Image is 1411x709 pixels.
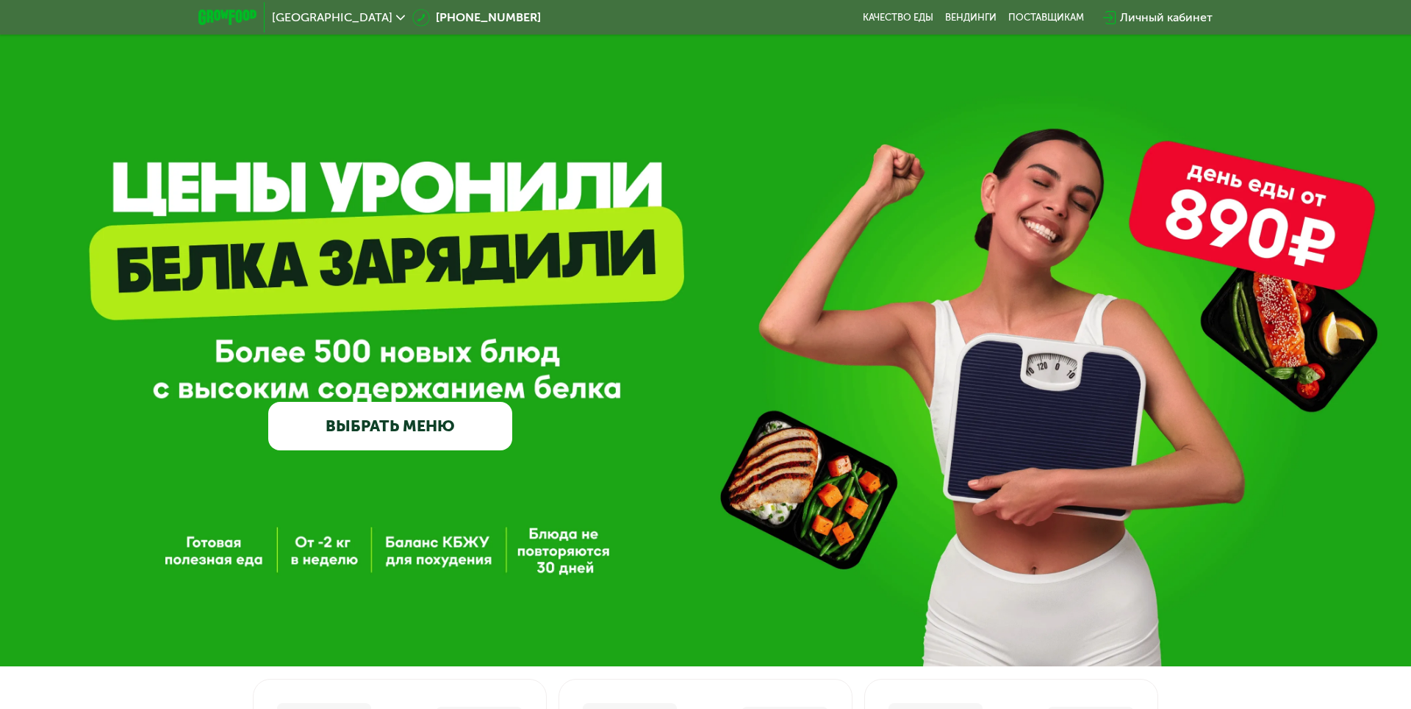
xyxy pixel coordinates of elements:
[1120,9,1213,26] div: Личный кабинет
[863,12,933,24] a: Качество еды
[272,12,392,24] span: [GEOGRAPHIC_DATA]
[945,12,997,24] a: Вендинги
[1008,12,1084,24] div: поставщикам
[412,9,541,26] a: [PHONE_NUMBER]
[268,402,512,451] a: ВЫБРАТЬ МЕНЮ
